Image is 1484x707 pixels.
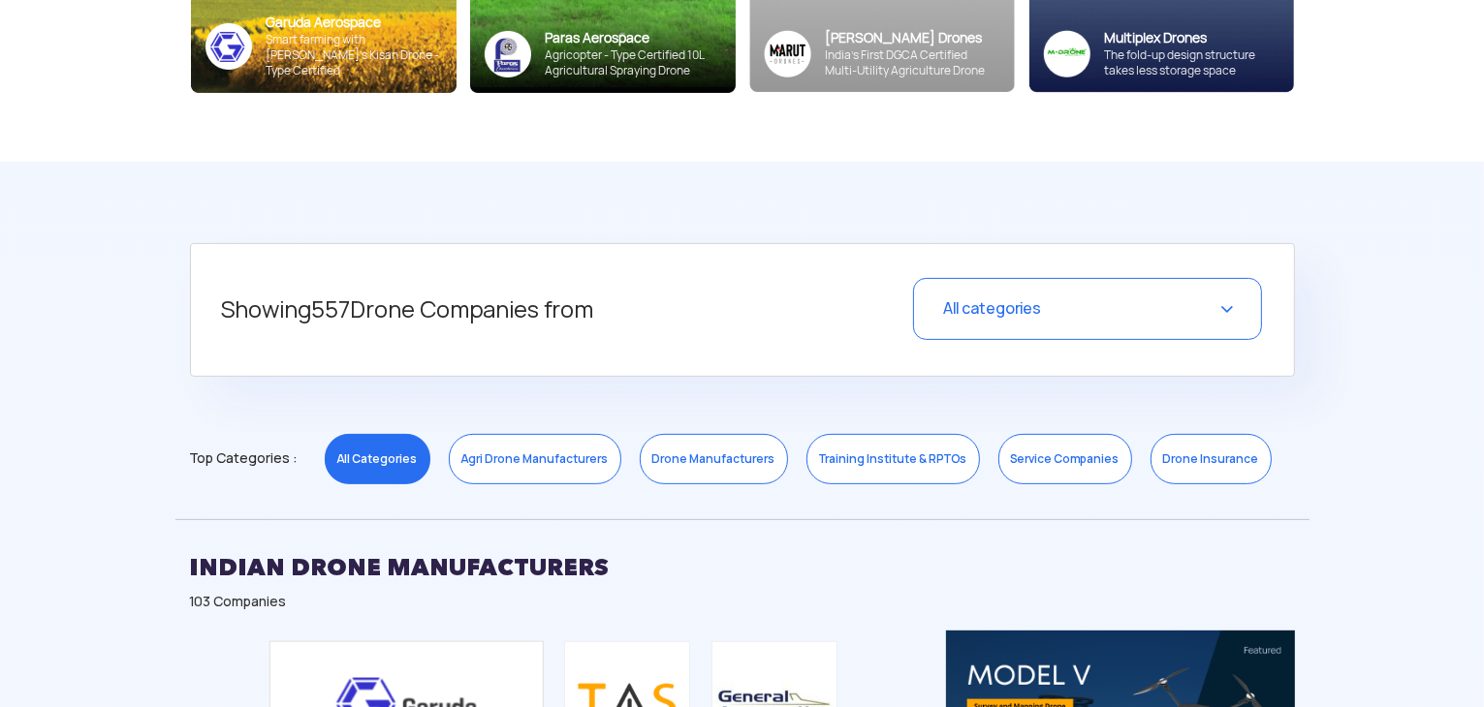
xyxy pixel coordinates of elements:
[267,14,442,32] div: Garuda Aerospace
[1151,434,1272,484] a: Drone Insurance
[998,434,1132,484] a: Service Companies
[485,31,531,77] img: paras-logo-banner.png
[806,434,980,484] a: Training Institute & RPTOs
[764,30,811,77] img: Group%2036313.png
[312,294,351,324] span: 557
[826,29,1000,47] div: [PERSON_NAME] Drones
[449,434,621,484] a: Agri Drone Manufacturers
[546,47,721,78] div: Agricopter - Type Certified 10L Agricultural Spraying Drone
[222,278,795,342] h5: Showing Drone Companies from
[640,434,788,484] a: Drone Manufacturers
[190,443,298,474] span: Top Categories :
[325,434,430,484] a: All Categories
[1105,47,1279,78] div: The fold-up design structure takes less storage space
[190,592,1295,611] div: 103 Companies
[1043,30,1090,77] img: ic_multiplex_sky.png
[826,47,1000,78] div: India’s First DGCA Certified Multi-Utility Agriculture Drone
[943,298,1041,319] span: All categories
[1105,29,1279,47] div: Multiplex Drones
[546,29,721,47] div: Paras Aerospace
[190,543,1295,592] h2: INDIAN DRONE MANUFACTURERS
[267,32,442,78] div: Smart farming with [PERSON_NAME]’s Kisan Drone - Type Certified
[205,23,252,70] img: ic_garuda_sky.png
